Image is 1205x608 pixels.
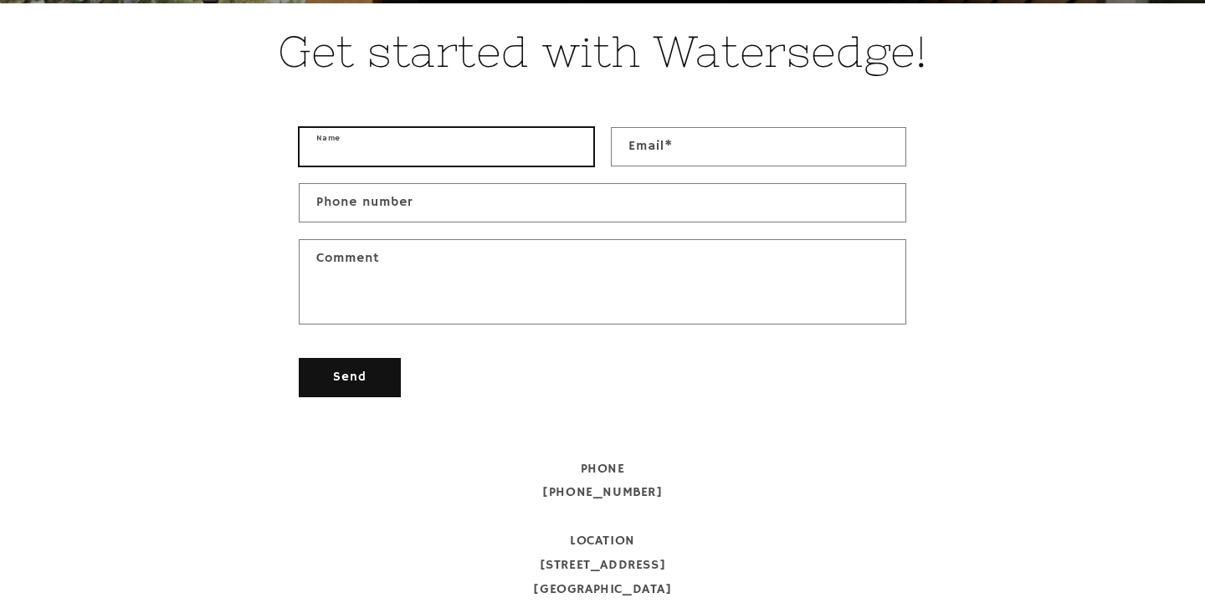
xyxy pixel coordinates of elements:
[540,557,666,574] span: [STREET_ADDRESS]
[533,581,671,598] span: [GEOGRAPHIC_DATA]
[570,533,635,549] span: LOCATION
[142,23,1063,80] h2: Get started with Watersedge!
[542,484,662,501] span: [PHONE_NUMBER]
[299,358,401,397] button: Send
[581,461,625,478] span: PHONE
